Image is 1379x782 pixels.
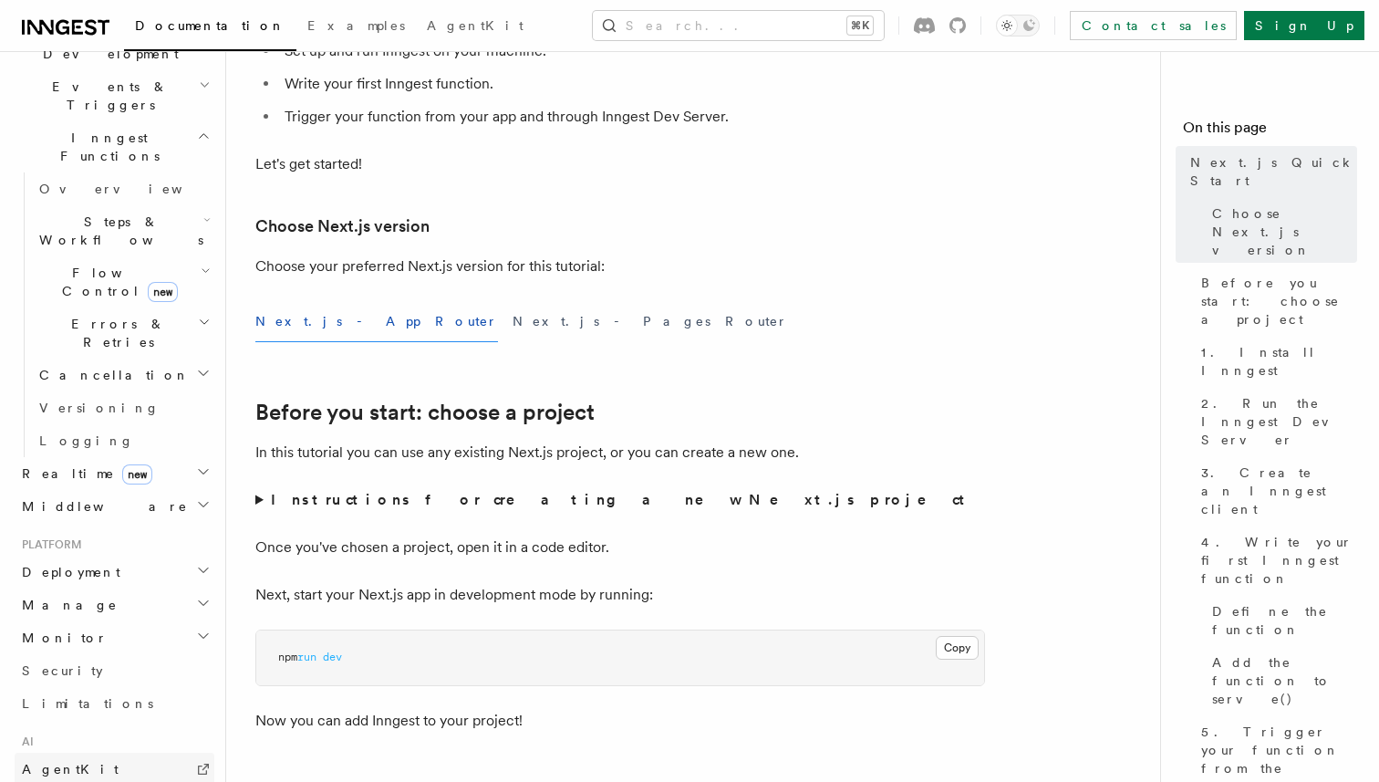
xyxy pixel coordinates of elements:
[255,487,985,513] summary: Instructions for creating a new Next.js project
[22,663,103,678] span: Security
[1212,653,1357,708] span: Add the function to serve()
[122,464,152,485] span: new
[15,621,214,654] button: Monitor
[255,440,985,465] p: In this tutorial you can use any existing Next.js project, or you can create a new one.
[323,651,342,663] span: dev
[296,5,416,49] a: Examples
[1183,117,1357,146] h4: On this page
[847,16,873,35] kbd: ⌘K
[22,696,153,711] span: Limitations
[124,5,296,51] a: Documentation
[15,129,197,165] span: Inngest Functions
[1194,387,1357,456] a: 2. Run the Inngest Dev Server
[15,596,118,614] span: Manage
[255,151,985,177] p: Let's get started!
[255,708,985,734] p: Now you can add Inngest to your project!
[255,535,985,560] p: Once you've chosen a project, open it in a code editor.
[15,457,214,490] button: Realtimenew
[15,556,214,589] button: Deployment
[593,11,884,40] button: Search...⌘K
[1201,394,1357,449] span: 2. Run the Inngest Dev Server
[32,366,190,384] span: Cancellation
[148,282,178,302] span: new
[1194,526,1357,595] a: 4. Write your first Inngest function
[255,254,985,279] p: Choose your preferred Next.js version for this tutorial:
[32,172,214,205] a: Overview
[15,497,188,516] span: Middleware
[15,490,214,523] button: Middleware
[15,735,34,749] span: AI
[278,651,297,663] span: npm
[32,424,214,457] a: Logging
[32,205,214,256] button: Steps & Workflows
[1194,456,1357,526] a: 3. Create an Inngest client
[15,654,214,687] a: Security
[936,636,979,660] button: Copy
[15,70,214,121] button: Events & Triggers
[32,359,214,391] button: Cancellation
[1201,533,1357,588] span: 4. Write your first Inngest function
[32,264,201,300] span: Flow Control
[307,18,405,33] span: Examples
[1194,266,1357,336] a: Before you start: choose a project
[996,15,1040,36] button: Toggle dark mode
[15,629,108,647] span: Monitor
[255,400,595,425] a: Before you start: choose a project
[1205,197,1357,266] a: Choose Next.js version
[39,401,160,415] span: Versioning
[39,182,227,196] span: Overview
[416,5,534,49] a: AgentKit
[32,308,214,359] button: Errors & Retries
[32,256,214,308] button: Flow Controlnew
[32,315,198,351] span: Errors & Retries
[1183,146,1357,197] a: Next.js Quick Start
[255,301,498,342] button: Next.js - App Router
[1201,274,1357,328] span: Before you start: choose a project
[135,18,285,33] span: Documentation
[255,214,430,239] a: Choose Next.js version
[513,301,788,342] button: Next.js - Pages Router
[279,71,985,97] li: Write your first Inngest function.
[32,213,203,249] span: Steps & Workflows
[1212,204,1357,259] span: Choose Next.js version
[32,391,214,424] a: Versioning
[271,491,972,508] strong: Instructions for creating a new Next.js project
[1201,343,1357,380] span: 1. Install Inngest
[1201,464,1357,518] span: 3. Create an Inngest client
[22,762,119,777] span: AgentKit
[15,687,214,720] a: Limitations
[427,18,524,33] span: AgentKit
[15,121,214,172] button: Inngest Functions
[297,651,316,663] span: run
[1190,153,1357,190] span: Next.js Quick Start
[15,78,199,114] span: Events & Triggers
[1205,595,1357,646] a: Define the function
[15,589,214,621] button: Manage
[15,537,82,552] span: Platform
[1194,336,1357,387] a: 1. Install Inngest
[15,172,214,457] div: Inngest Functions
[1205,646,1357,715] a: Add the function to serve()
[15,563,120,581] span: Deployment
[255,582,985,608] p: Next, start your Next.js app in development mode by running:
[279,104,985,130] li: Trigger your function from your app and through Inngest Dev Server.
[1070,11,1237,40] a: Contact sales
[1212,602,1357,639] span: Define the function
[39,433,134,448] span: Logging
[15,464,152,483] span: Realtime
[1244,11,1364,40] a: Sign Up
